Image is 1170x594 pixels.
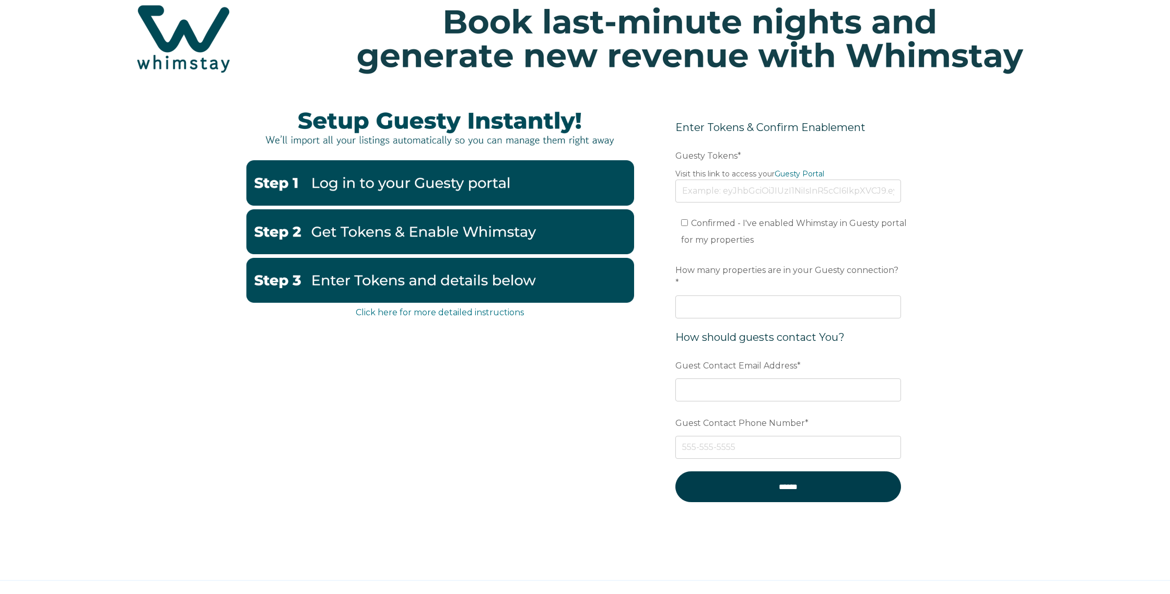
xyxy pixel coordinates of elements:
[356,307,524,317] a: Click here for more detailed instructions
[675,121,865,134] span: Enter Tokens & Confirm Enablement
[681,219,688,226] input: Confirmed - I've enabled Whimstay in Guesty portal for my properties
[675,358,797,374] span: Guest Contact Email Address
[675,436,901,459] input: 555-555-5555
[675,415,805,431] span: Guest Contact Phone Number
[245,258,634,303] img: EnterbelowGuesty
[675,169,901,180] legend: Visit this link to access your
[245,160,634,205] img: Guestystep1-2
[675,331,845,343] span: How should guests contact You?
[675,180,901,203] input: Example: eyJhbGciOiJIUzI1NiIsInR5cCI6IkpXVCJ9.eyJ0b2tlbklkIjoiNjQ2NjA0ODdiNWE1Njg1NzkyMGNjYThkIiw...
[775,169,824,179] a: Guesty Portal
[245,98,634,156] img: instantlyguesty
[681,218,907,245] span: Confirmed - I've enabled Whimstay in Guesty portal for my properties
[245,209,634,254] img: GuestyTokensandenable
[675,262,898,278] span: How many properties are in your Guesty connection?
[675,148,738,164] span: Guesty Tokens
